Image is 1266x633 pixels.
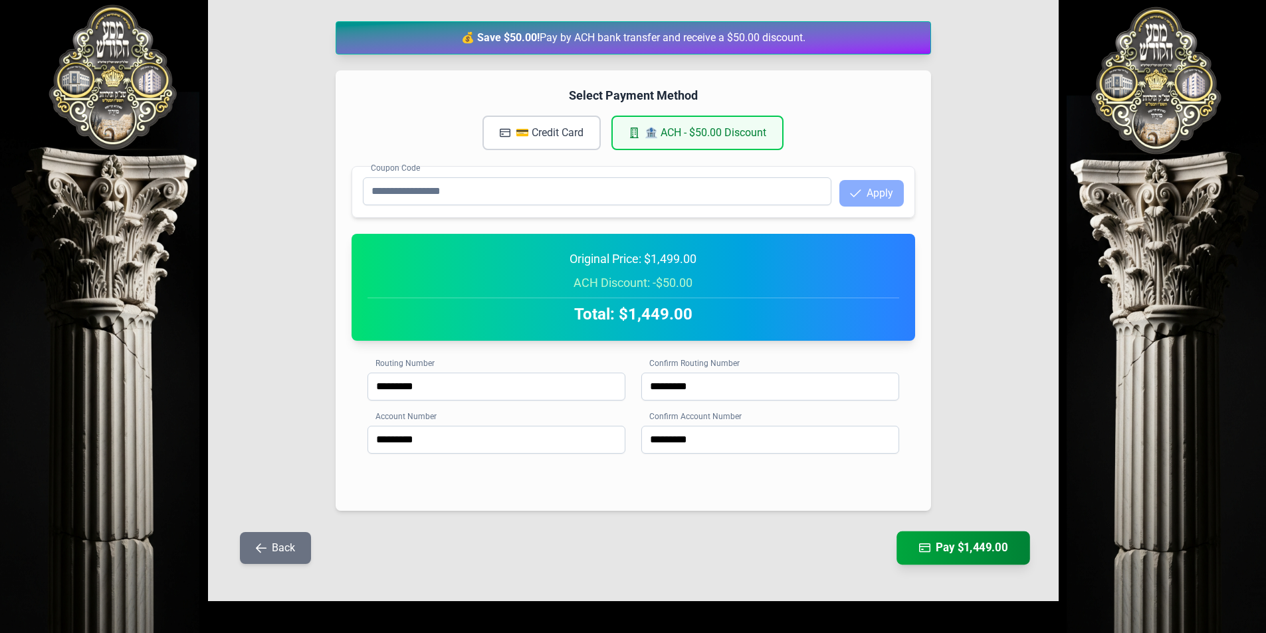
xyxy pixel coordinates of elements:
button: 🏦 ACH - $50.00 Discount [611,116,784,150]
button: Pay $1,449.00 [897,531,1030,565]
h4: Select Payment Method [352,86,915,105]
h2: Total: $1,449.00 [368,304,899,325]
button: Back [240,532,311,564]
div: ACH Discount: -$50.00 [368,274,899,292]
button: Apply [839,180,904,207]
div: Original Price: $1,499.00 [368,250,899,268]
strong: 💰 Save $50.00! [461,31,540,44]
div: Pay by ACH bank transfer and receive a $50.00 discount. [336,21,931,54]
button: 💳 Credit Card [482,116,601,150]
